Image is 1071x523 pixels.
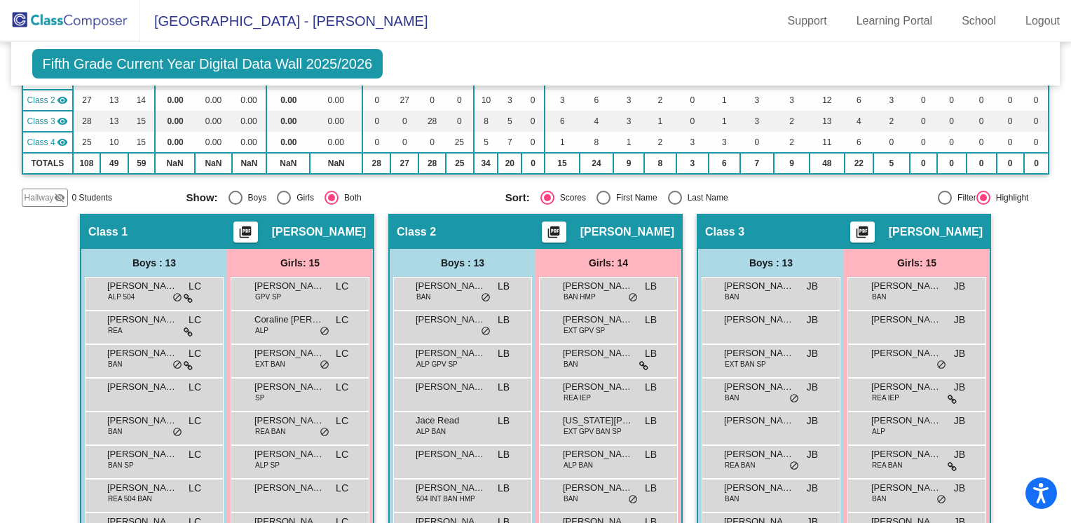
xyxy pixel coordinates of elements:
[724,481,794,495] span: [PERSON_NAME]
[937,111,967,132] td: 0
[645,414,657,428] span: LB
[845,10,944,32] a: Learning Portal
[1014,10,1071,32] a: Logout
[774,132,810,153] td: 2
[521,90,545,111] td: 0
[954,279,965,294] span: JB
[416,279,486,293] span: [PERSON_NAME]
[777,10,838,32] a: Support
[873,90,910,111] td: 3
[266,90,310,111] td: 0.00
[255,460,280,470] span: ALP SP
[871,346,941,360] span: [PERSON_NAME]
[57,137,68,148] mat-icon: visibility
[545,132,580,153] td: 1
[563,447,633,461] span: [PERSON_NAME]
[873,132,910,153] td: 0
[172,292,182,304] span: do_not_disturb_alt
[709,111,739,132] td: 1
[189,380,201,395] span: LC
[1024,90,1049,111] td: 0
[844,249,990,277] div: Girls: 15
[521,132,545,153] td: 0
[967,153,997,174] td: 0
[254,313,325,327] span: Coraline [PERSON_NAME]
[88,225,128,239] span: Class 1
[27,115,55,128] span: Class 3
[474,153,498,174] td: 34
[676,132,709,153] td: 3
[336,313,348,327] span: LC
[505,191,814,205] mat-radio-group: Select an option
[937,132,967,153] td: 0
[416,414,486,428] span: Jace Read
[554,191,586,204] div: Scores
[390,90,418,111] td: 27
[563,481,633,495] span: [PERSON_NAME]
[807,481,818,496] span: JB
[107,380,177,394] span: [PERSON_NAME]
[73,132,100,153] td: 25
[545,225,562,245] mat-icon: picture_as_pdf
[990,191,1029,204] div: Highlight
[563,279,633,293] span: [PERSON_NAME]
[535,249,681,277] div: Girls: 14
[227,249,373,277] div: Girls: 15
[937,90,967,111] td: 0
[563,380,633,394] span: [PERSON_NAME]
[810,153,845,174] td: 48
[807,279,818,294] span: JB
[871,380,941,394] span: [PERSON_NAME]
[967,132,997,153] td: 0
[1024,153,1049,174] td: 0
[416,359,458,369] span: ALP GPV SP
[107,447,177,461] span: [PERSON_NAME]
[195,111,231,132] td: 0.00
[232,132,267,153] td: 0.00
[725,393,739,403] span: BAN
[272,225,366,239] span: [PERSON_NAME]
[871,481,941,495] span: [PERSON_NAME]
[810,90,845,111] td: 12
[545,153,580,174] td: 15
[871,414,941,428] span: [PERSON_NAME]
[580,153,613,174] td: 24
[22,132,74,153] td: Kaylie Lord - No Class Name
[709,132,739,153] td: 3
[580,225,674,239] span: [PERSON_NAME]
[390,249,535,277] div: Boys : 13
[645,380,657,395] span: LB
[740,153,775,174] td: 7
[724,414,794,428] span: [PERSON_NAME]
[613,111,644,132] td: 3
[255,292,281,302] span: GPV SP
[255,325,268,336] span: ALP
[243,191,267,204] div: Boys
[81,249,227,277] div: Boys : 13
[628,292,638,304] span: do_not_disturb_alt
[195,132,231,153] td: 0.00
[22,153,74,174] td: TOTALS
[872,460,902,470] span: REA BAN
[172,360,182,371] span: do_not_disturb_alt
[254,481,325,495] span: [PERSON_NAME]
[1024,132,1049,153] td: 0
[107,346,177,360] span: [PERSON_NAME]
[845,90,873,111] td: 6
[845,111,873,132] td: 4
[397,225,436,239] span: Class 2
[498,380,510,395] span: LB
[416,494,475,504] span: 504 INT BAN HMP
[416,346,486,360] span: [PERSON_NAME]
[72,191,112,204] span: 0 Students
[254,380,325,394] span: [PERSON_NAME]
[100,111,128,132] td: 13
[108,359,123,369] span: BAN
[580,90,613,111] td: 6
[705,225,744,239] span: Class 3
[336,346,348,361] span: LC
[521,111,545,132] td: 0
[889,225,983,239] span: [PERSON_NAME]
[872,426,885,437] span: ALP
[155,153,196,174] td: NaN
